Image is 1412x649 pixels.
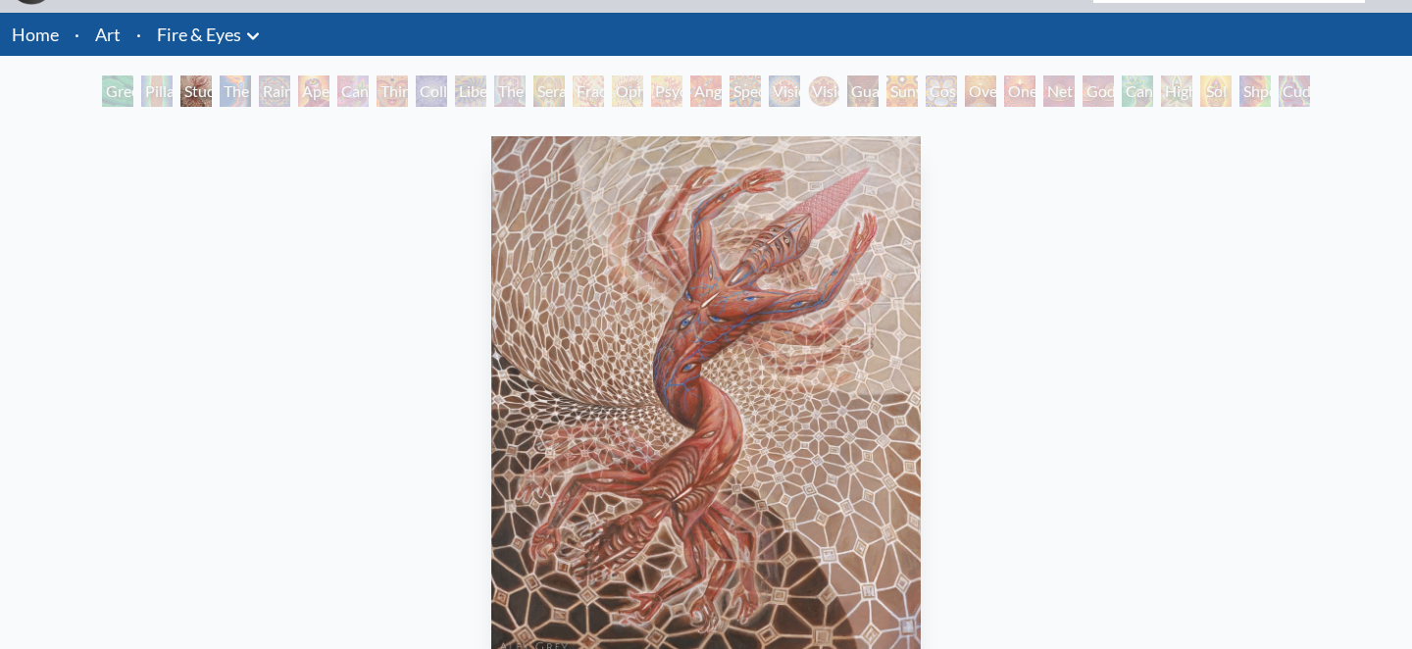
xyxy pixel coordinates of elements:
div: Cannafist [1122,75,1153,107]
a: Fire & Eyes [157,21,241,48]
div: The Seer [494,75,526,107]
div: Sunyata [886,75,918,107]
div: Spectral Lotus [730,75,761,107]
div: Fractal Eyes [573,75,604,107]
div: Study for the Great Turn [180,75,212,107]
li: · [128,13,149,56]
div: The Torch [220,75,251,107]
div: Third Eye Tears of Joy [377,75,408,107]
div: Sol Invictus [1200,75,1232,107]
div: Rainbow Eye Ripple [259,75,290,107]
div: One [1004,75,1035,107]
a: Art [95,21,121,48]
div: Psychomicrograph of a Fractal Paisley Cherub Feather Tip [651,75,682,107]
div: Green Hand [102,75,133,107]
li: · [67,13,87,56]
div: Godself [1083,75,1114,107]
div: Net of Being [1043,75,1075,107]
div: Seraphic Transport Docking on the Third Eye [533,75,565,107]
div: Guardian of Infinite Vision [847,75,879,107]
div: Pillar of Awareness [141,75,173,107]
div: Collective Vision [416,75,447,107]
a: Home [12,24,59,45]
div: Ophanic Eyelash [612,75,643,107]
div: Angel Skin [690,75,722,107]
div: Vision Crystal Tondo [808,75,839,107]
div: Cosmic Elf [926,75,957,107]
div: Higher Vision [1161,75,1192,107]
div: Cuddle [1279,75,1310,107]
div: Liberation Through Seeing [455,75,486,107]
div: Oversoul [965,75,996,107]
div: Shpongled [1239,75,1271,107]
div: Cannabis Sutra [337,75,369,107]
div: Vision Crystal [769,75,800,107]
div: Aperture [298,75,329,107]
